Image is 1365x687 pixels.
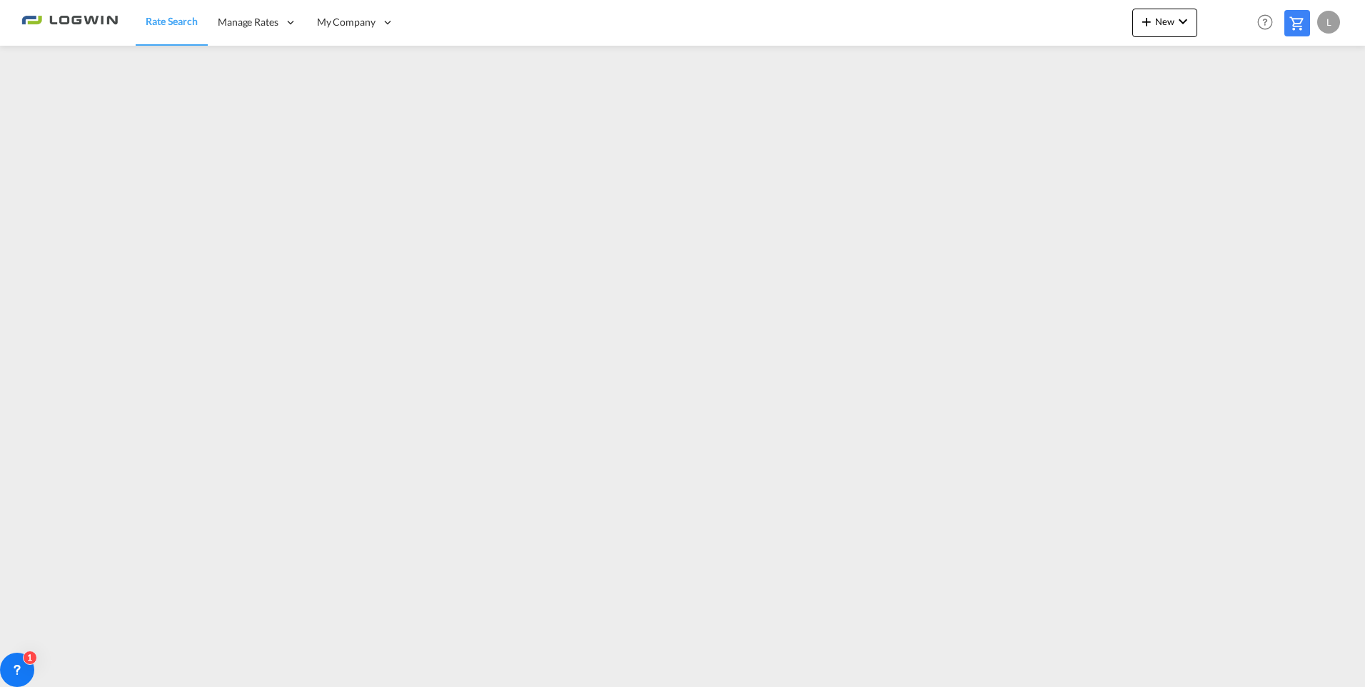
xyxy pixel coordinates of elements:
[218,15,278,29] span: Manage Rates
[21,6,118,39] img: 2761ae10d95411efa20a1f5e0282d2d7.png
[1174,13,1192,30] md-icon: icon-chevron-down
[1138,16,1192,27] span: New
[1253,10,1277,34] span: Help
[317,15,376,29] span: My Company
[1317,11,1340,34] div: L
[1138,13,1155,30] md-icon: icon-plus 400-fg
[146,15,198,27] span: Rate Search
[1132,9,1197,37] button: icon-plus 400-fgNewicon-chevron-down
[1253,10,1284,36] div: Help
